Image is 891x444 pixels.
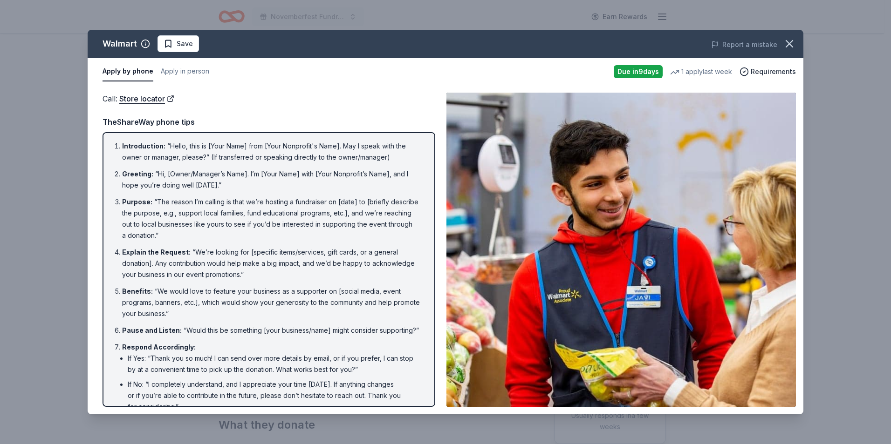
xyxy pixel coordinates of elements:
div: 1 apply last week [670,66,732,77]
div: Due in 9 days [614,65,663,78]
button: Apply in person [161,62,209,81]
button: Report a mistake [711,39,777,50]
span: Benefits : [122,287,153,295]
li: “We would love to feature your business as a supporter on [social media, event programs, banners,... [122,286,421,319]
li: “The reason I’m calling is that we’re hosting a fundraiser on [date] to [briefly describe the pur... [122,196,421,241]
button: Save [158,35,199,52]
span: Explain the Request : [122,248,191,256]
img: Image for Walmart [446,93,796,407]
span: Respond Accordingly : [122,343,196,351]
span: Greeting : [122,170,153,178]
div: TheShareWay phone tips [103,116,435,128]
span: Pause and Listen : [122,326,182,334]
span: Save [177,38,193,49]
li: “Hi, [Owner/Manager’s Name]. I’m [Your Name] with [Your Nonprofit’s Name], and I hope you’re doin... [122,168,421,191]
button: Apply by phone [103,62,153,81]
div: Walmart [103,36,137,51]
li: “Would this be something [your business/name] might consider supporting?” [122,325,421,336]
li: If No: “I completely understand, and I appreciate your time [DATE]. If anything changes or if you... [128,379,421,412]
li: If Yes: “Thank you so much! I can send over more details by email, or if you prefer, I can stop b... [128,353,421,375]
button: Requirements [740,66,796,77]
li: “We’re looking for [specific items/services, gift cards, or a general donation]. Any contribution... [122,247,421,280]
div: Call : [103,93,435,105]
a: Store locator [119,93,174,105]
span: Requirements [751,66,796,77]
li: “Hello, this is [Your Name] from [Your Nonprofit's Name]. May I speak with the owner or manager, ... [122,141,421,163]
span: Introduction : [122,142,165,150]
span: Purpose : [122,198,152,206]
